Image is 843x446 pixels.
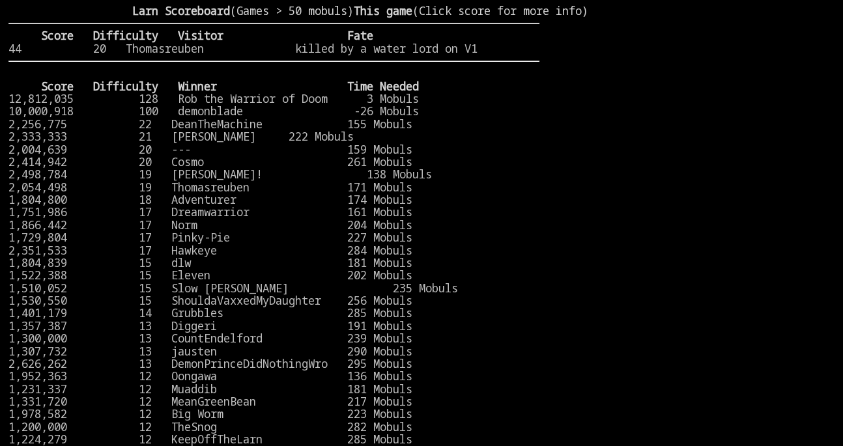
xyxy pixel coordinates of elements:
a: 1,200,000 12 TheSnog 282 Mobuls [8,419,412,434]
a: 2,333,333 21 [PERSON_NAME] 222 Mobuls [8,129,354,144]
a: 1,729,804 17 Pinky-Pie 227 Mobuls [8,230,412,245]
b: Score Difficulty Winner Time Needed [41,79,419,94]
a: 2,351,533 17 Hawkeye 284 Mobuls [8,243,412,258]
a: 1,530,550 15 ShouldaVaxxedMyDaughter 256 Mobuls [8,293,412,308]
a: 1,331,720 12 MeanGreenBean 217 Mobuls [8,394,412,409]
a: 2,256,775 22 DeanTheMachine 155 Mobuls [8,117,412,132]
a: 1,978,582 12 Big Worm 223 Mobuls [8,406,412,421]
a: 1,401,179 14 Grubbles 285 Mobuls [8,305,412,320]
a: 1,804,800 18 Adventurer 174 Mobuls [8,192,412,207]
a: 1,231,337 12 Muaddib 181 Mobuls [8,382,412,397]
a: 1,866,442 17 Norm 204 Mobuls [8,217,412,232]
a: 10,000,918 100 demonblade -26 Mobuls [8,104,419,118]
a: 2,498,784 19 [PERSON_NAME]! 138 Mobuls [8,167,432,182]
a: 1,307,732 13 jausten 290 Mobuls [8,344,412,359]
a: 2,004,639 20 --- 159 Mobuls [8,142,412,157]
a: 2,054,498 19 Thomasreuben 171 Mobuls [8,180,412,195]
a: 44 20 Thomasreuben killed by a water lord on V1 [8,41,478,56]
a: 1,751,986 17 Dreamwarrior 161 Mobuls [8,204,412,219]
b: Score Difficulty Visitor Fate [41,28,373,43]
a: 12,812,035 128 Rob the Warrior of Doom 3 Mobuls [8,91,419,106]
b: This game [354,3,412,18]
a: 1,804,839 15 dlw 181 Mobuls [8,255,412,270]
a: 2,414,942 20 Cosmo 261 Mobuls [8,154,412,169]
b: Larn Scoreboard [132,3,230,18]
a: 1,300,000 13 CountEndelford 239 Mobuls [8,331,412,346]
a: 1,510,052 15 Slow [PERSON_NAME] 235 Mobuls [8,281,458,296]
a: 2,626,262 13 DemonPrinceDidNothingWro 295 Mobuls [8,356,412,371]
larn: (Games > 50 mobuls) (Click score for more info) Click on a score for more information ---- Reload... [8,5,539,424]
a: 1,952,363 12 Oongawa 136 Mobuls [8,369,412,383]
a: 1,522,388 15 Eleven 202 Mobuls [8,268,412,283]
a: 1,357,387 13 Diggeri 191 Mobuls [8,318,412,333]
